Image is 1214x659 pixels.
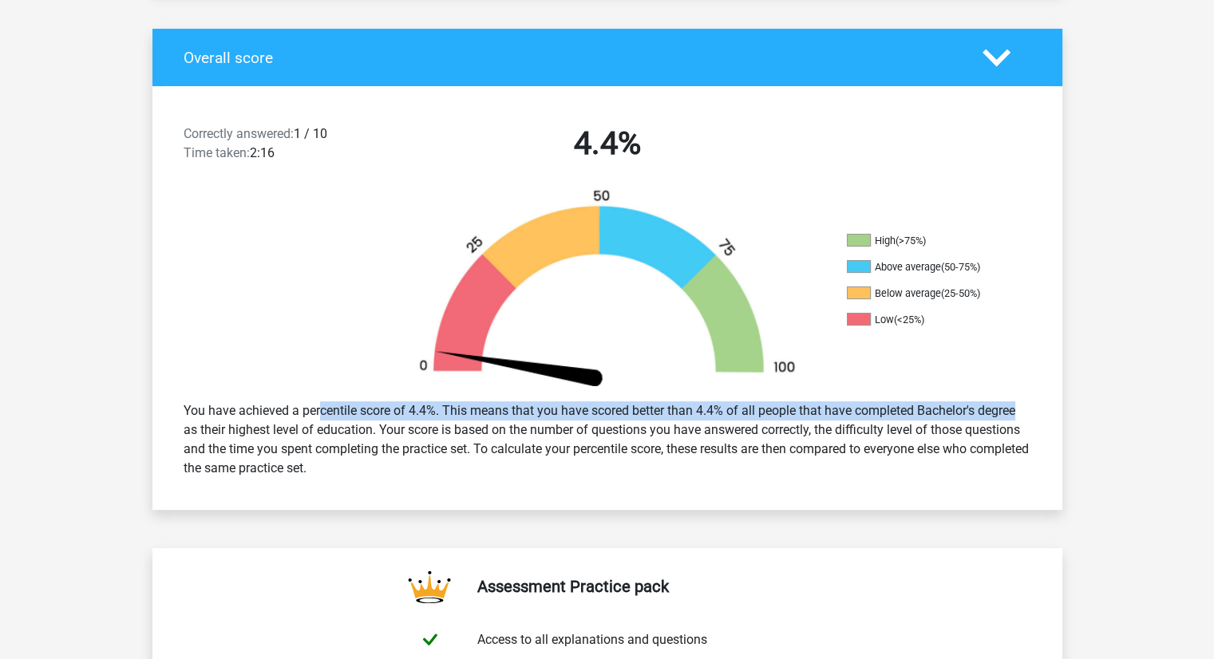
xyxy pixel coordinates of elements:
div: (50-75%) [941,261,980,273]
div: (>75%) [896,235,926,247]
h4: Overall score [184,49,959,67]
span: Time taken: [184,145,250,160]
div: You have achieved a percentile score of 4.4%. This means that you have scored better than 4.4% of... [172,395,1043,484]
div: (<25%) [894,314,924,326]
img: 4.a459025b5945.png [392,188,823,389]
li: Low [847,313,1006,327]
div: 1 / 10 2:16 [172,124,390,169]
h2: 4.4% [401,124,813,163]
div: (25-50%) [941,287,980,299]
li: High [847,234,1006,248]
li: Below average [847,286,1006,301]
span: Correctly answered: [184,126,294,141]
li: Above average [847,260,1006,274]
